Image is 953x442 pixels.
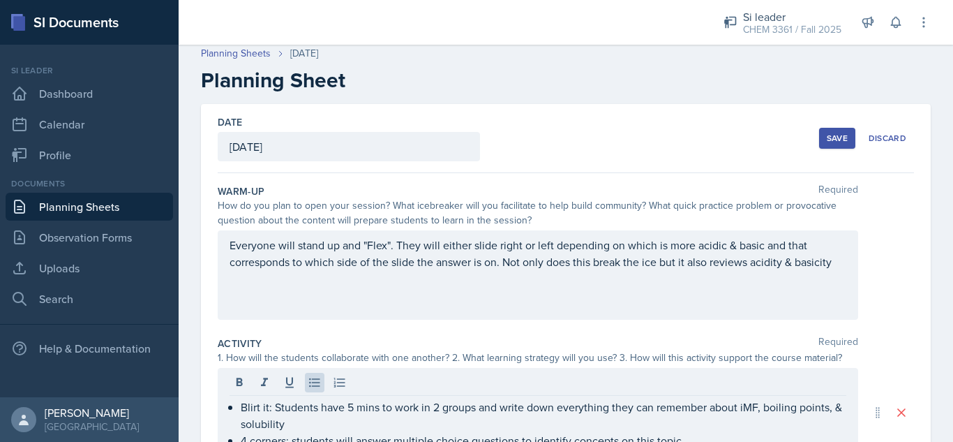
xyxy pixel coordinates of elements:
[218,184,264,198] label: Warm-Up
[201,68,931,93] h2: Planning Sheet
[6,193,173,221] a: Planning Sheets
[290,46,318,61] div: [DATE]
[743,22,841,37] div: CHEM 3361 / Fall 2025
[827,133,848,144] div: Save
[45,406,139,420] div: [PERSON_NAME]
[6,141,173,169] a: Profile
[218,198,858,228] div: How do you plan to open your session? What icebreaker will you facilitate to help build community...
[6,285,173,313] a: Search
[45,420,139,434] div: [GEOGRAPHIC_DATA]
[869,133,906,144] div: Discard
[818,184,858,198] span: Required
[6,64,173,77] div: Si leader
[818,337,858,351] span: Required
[218,115,242,129] label: Date
[218,351,858,365] div: 1. How will the students collaborate with one another? 2. What learning strategy will you use? 3....
[6,254,173,282] a: Uploads
[743,8,841,25] div: Si leader
[861,128,914,149] button: Discard
[241,399,846,432] p: Blirt it: Students have 5 mins to work in 2 groups and write down everything they can remember ab...
[6,177,173,190] div: Documents
[819,128,855,149] button: Save
[6,80,173,108] a: Dashboard
[201,46,271,61] a: Planning Sheets
[6,223,173,251] a: Observation Forms
[6,110,173,138] a: Calendar
[218,337,262,351] label: Activity
[230,237,846,270] p: Everyone will stand up and "Flex". They will either slide right or left depending on which is mor...
[6,334,173,362] div: Help & Documentation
